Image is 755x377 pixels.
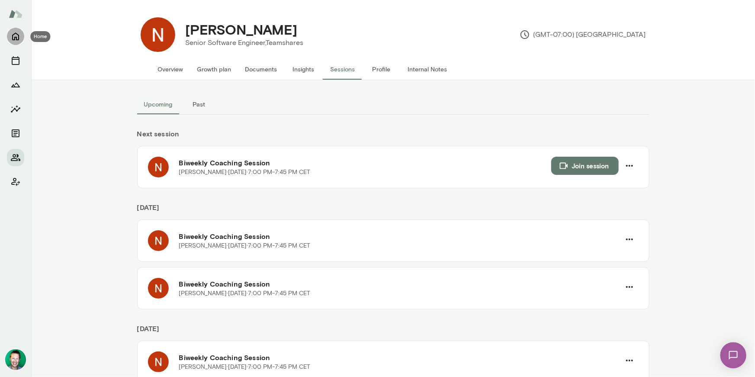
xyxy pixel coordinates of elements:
button: Growth Plan [7,76,24,93]
p: Senior Software Engineer, Teamshares [186,38,304,48]
button: Overview [151,59,190,80]
h6: Next session [137,129,649,146]
button: Documents [7,125,24,142]
button: Documents [238,59,284,80]
p: [PERSON_NAME] · [DATE] · 7:00 PM-7:45 PM CET [179,289,311,298]
button: Profile [362,59,401,80]
button: Client app [7,173,24,190]
h6: Biweekly Coaching Session [179,279,620,289]
button: Sessions [7,52,24,69]
div: Home [30,31,50,42]
p: [PERSON_NAME] · [DATE] · 7:00 PM-7:45 PM CET [179,363,311,371]
h6: [DATE] [137,202,649,219]
p: [PERSON_NAME] · [DATE] · 7:00 PM-7:45 PM CET [179,242,311,250]
button: Internal Notes [401,59,454,80]
button: Upcoming [137,94,180,115]
h6: Biweekly Coaching Session [179,158,551,168]
h6: [DATE] [137,323,649,341]
img: Niles Mcgiver [141,17,175,52]
h6: Biweekly Coaching Session [179,352,620,363]
button: Sessions [323,59,362,80]
img: Mento [9,6,22,22]
h6: Biweekly Coaching Session [179,231,620,242]
div: basic tabs example [137,94,649,115]
button: Home [7,28,24,45]
button: Members [7,149,24,166]
button: Insights [7,100,24,118]
button: Past [180,94,218,115]
button: Join session [551,157,619,175]
button: Growth plan [190,59,238,80]
img: Brian Lawrence [5,349,26,370]
p: (GMT-07:00) [GEOGRAPHIC_DATA] [520,29,646,40]
p: [PERSON_NAME] · [DATE] · 7:00 PM-7:45 PM CET [179,168,311,177]
h4: [PERSON_NAME] [186,21,298,38]
button: Insights [284,59,323,80]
